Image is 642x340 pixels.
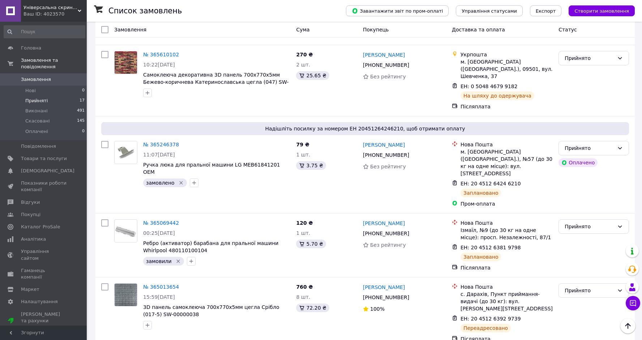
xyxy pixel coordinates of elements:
span: Аналітика [21,236,46,242]
span: 270 ₴ [296,52,313,57]
span: Налаштування [21,298,58,305]
span: замовлено [146,180,175,186]
span: Замовлення [114,27,146,33]
div: Прийнято [565,54,614,62]
div: Післяплата [461,103,553,110]
a: Фото товару [114,51,137,74]
div: 3.75 ₴ [296,161,326,170]
div: м. [GEOGRAPHIC_DATA] ([GEOGRAPHIC_DATA].), №57 (до 30 кг на одне місце): вул. [STREET_ADDRESS] [461,148,553,177]
button: Управління статусами [456,5,523,16]
span: Завантажити звіт по пром-оплаті [352,8,443,14]
a: Фото товару [114,141,137,164]
button: Експорт [530,5,562,16]
span: 15:59[DATE] [143,294,175,300]
span: Головна [21,45,41,51]
span: Прийняті [25,98,48,104]
a: № 365610102 [143,52,179,57]
div: 25.65 ₴ [296,71,329,80]
div: 5.70 ₴ [296,240,326,248]
div: Нова Пошта [461,141,553,148]
span: 11:07[DATE] [143,152,175,158]
span: Доставка та оплата [452,27,505,33]
span: Оплачені [25,128,48,135]
span: Універсальна скринька [23,4,78,11]
span: Покупець [363,27,389,33]
span: 79 ₴ [296,142,309,147]
span: 1 шт. [296,152,310,158]
span: Створити замовлення [574,8,629,14]
span: ЕН: 0 5048 4679 9182 [461,83,518,89]
span: Товари та послуги [21,155,67,162]
span: 00:25[DATE] [143,230,175,236]
div: [PHONE_NUMBER] [361,60,411,70]
div: Заплановано [461,189,501,197]
a: Самоклеюча декоративна 3D панель 700х770х5мм Бежево-коричнева Катеринославська цегла (047) SW-000... [143,72,288,92]
a: [PERSON_NAME] [363,141,405,149]
span: Надішліть посилку за номером ЕН 20451264246210, щоб отримати оплату [104,125,626,132]
a: Фото товару [114,219,137,242]
span: Скасовані [25,118,50,124]
span: 8 шт. [296,294,310,300]
img: Фото товару [115,51,137,74]
span: Відгуки [21,199,40,206]
div: Оплачено [558,158,598,167]
div: Прийнято [565,223,614,231]
svg: Видалити мітку [178,180,184,186]
span: 100% [370,306,385,312]
div: Заплановано [461,253,501,261]
a: [PERSON_NAME] [363,51,405,59]
span: Замовлення [21,76,51,83]
span: Виконані [25,108,48,114]
h1: Список замовлень [108,7,182,15]
a: № 365013654 [143,284,179,290]
span: Маркет [21,286,39,293]
span: Гаманець компанії [21,267,67,280]
span: [PERSON_NAME] та рахунки [21,311,67,331]
img: Фото товару [116,141,136,164]
a: [PERSON_NAME] [363,284,405,291]
svg: Видалити мітку [175,258,181,264]
span: Без рейтингу [370,242,406,248]
div: Prom топ [21,324,67,331]
span: 10:22[DATE] [143,62,175,68]
span: 2 шт. [296,62,310,68]
span: [DEMOGRAPHIC_DATA] [21,168,74,174]
span: 145 [77,118,85,124]
a: 3D панель самоклеюча 700х770х5мм цегла Срібло (017-5) SW-00000038 [143,304,279,317]
span: Статус [558,27,577,33]
a: Створити замовлення [561,8,635,13]
span: Повідомлення [21,143,56,150]
span: 17 [80,98,85,104]
span: Замовлення та повідомлення [21,57,87,70]
div: с. Дарахів, Пункт приймання-видачі (до 30 кг): вул. [PERSON_NAME][STREET_ADDRESS] [461,290,553,312]
span: Експорт [536,8,556,14]
div: Ваш ID: 4023570 [23,11,87,17]
img: Фото товару [115,284,137,306]
span: Управління сайтом [21,248,67,261]
span: 0 [82,128,85,135]
span: Cума [296,27,309,33]
span: Без рейтингу [370,74,406,79]
span: 491 [77,108,85,114]
div: Нова Пошта [461,219,553,227]
span: ЕН: 20 4512 6424 6210 [461,181,521,186]
div: Прийнято [565,144,614,152]
span: ЕН: 20 4512 6381 9798 [461,245,521,250]
button: Створити замовлення [569,5,635,16]
button: Чат з покупцем [626,296,640,310]
span: Управління статусами [462,8,517,14]
a: Ручка люка для пральної машини LG MEB61841201 OEM [143,162,280,175]
a: Ребро (активатор) барабана для пральної машини Whirlpool 480110100104 [143,240,278,253]
div: 72.20 ₴ [296,304,329,312]
span: ЕН: 20 4512 6392 9739 [461,316,521,322]
a: Фото товару [114,283,137,306]
div: Післяплата [461,264,553,271]
div: м. [GEOGRAPHIC_DATA] ([GEOGRAPHIC_DATA].), 09501, вул. Шевченка, 37 [461,58,553,80]
span: Каталог ProSale [21,224,60,230]
div: Прийнято [565,287,614,294]
span: 120 ₴ [296,220,313,226]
